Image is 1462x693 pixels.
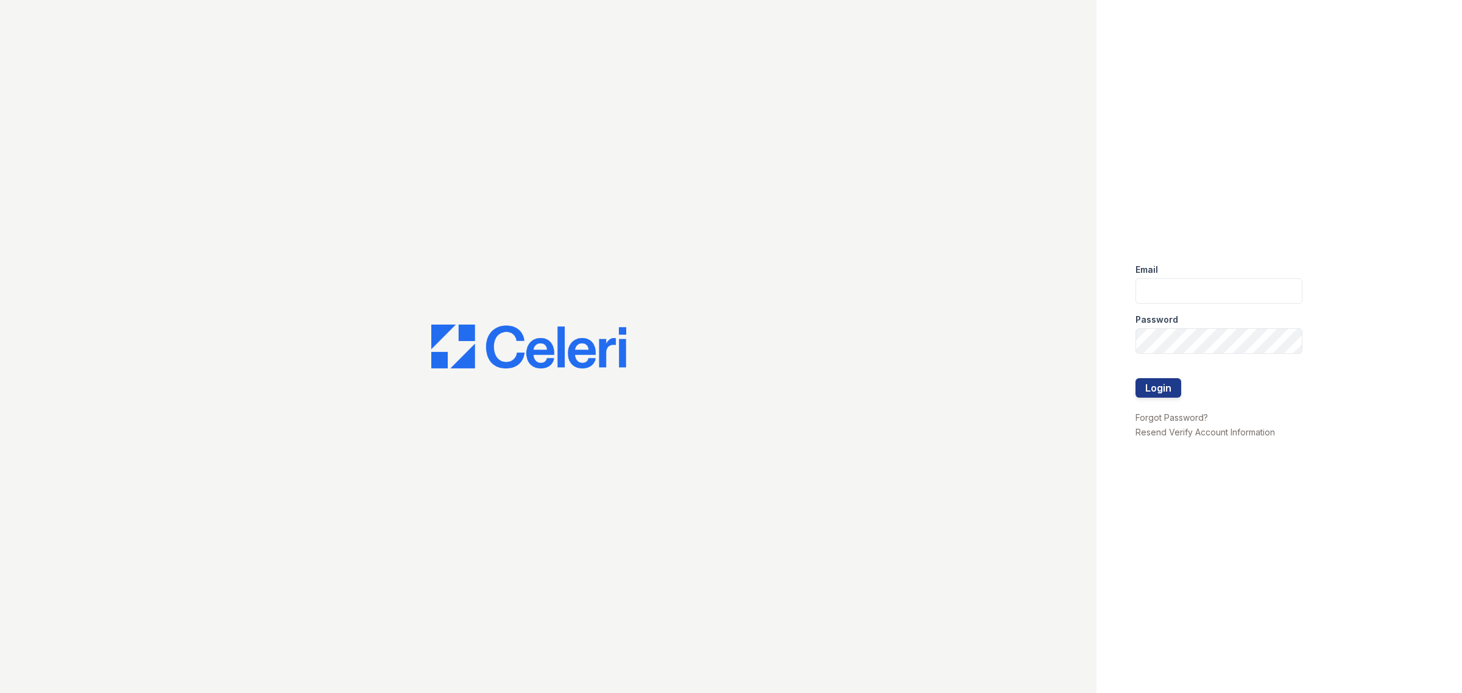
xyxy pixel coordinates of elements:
[431,325,626,368] img: CE_Logo_Blue-a8612792a0a2168367f1c8372b55b34899dd931a85d93a1a3d3e32e68fde9ad4.png
[1135,314,1178,326] label: Password
[1135,412,1208,423] a: Forgot Password?
[1135,264,1158,276] label: Email
[1135,427,1275,437] a: Resend Verify Account Information
[1135,378,1181,398] button: Login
